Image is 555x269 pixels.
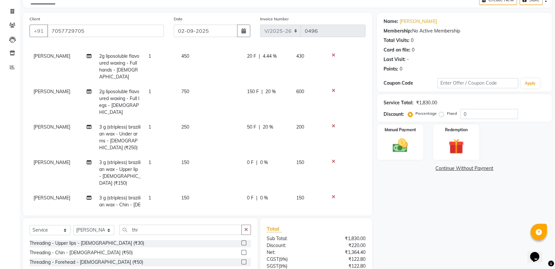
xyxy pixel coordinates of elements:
[296,124,304,130] span: 200
[521,78,540,88] button: Apply
[384,28,412,34] div: Membership:
[247,159,254,166] span: 0 F
[256,159,257,166] span: |
[181,53,189,59] span: 450
[316,256,371,263] div: ₹122.80
[247,124,256,131] span: 50 F
[33,124,70,130] span: [PERSON_NAME]
[260,195,268,201] span: 0 %
[296,53,304,59] span: 430
[316,235,371,242] div: ₹1,830.00
[384,56,406,63] div: Last Visit:
[181,195,189,201] span: 150
[259,124,260,131] span: |
[247,53,256,60] span: 20 F
[384,80,437,87] div: Coupon Code
[263,53,277,60] span: 4.44 %
[260,16,289,22] label: Invoice Number
[384,18,398,25] div: Name:
[99,124,141,151] span: 3 g (stripless) brazilian wax - Under arms - [DEMOGRAPHIC_DATA] (₹250)
[148,53,151,59] span: 1
[296,89,304,94] span: 600
[316,242,371,249] div: ₹220.00
[30,240,144,247] div: Threading - Upper lips - [DEMOGRAPHIC_DATA] (₹30)
[181,159,189,165] span: 150
[30,249,133,256] div: Threading - Chin - [DEMOGRAPHIC_DATA] (₹50)
[444,137,468,156] img: _gift.svg
[445,127,467,133] label: Redemption
[30,259,143,266] div: Threading - Forehead - [DEMOGRAPHIC_DATA] (₹50)
[261,88,263,95] span: |
[30,25,48,37] button: +91
[47,25,164,37] input: Search by Name/Mobile/Email/Code
[247,195,254,201] span: 0 F
[33,89,70,94] span: [PERSON_NAME]
[280,257,286,262] span: 9%
[99,195,141,221] span: 3 g (stripless) brazilian wax - Chin - [DEMOGRAPHIC_DATA] (₹150)
[181,124,189,130] span: 250
[148,124,151,130] span: 1
[407,56,409,63] div: -
[148,159,151,165] span: 1
[260,159,268,166] span: 0 %
[247,88,259,95] span: 150 F
[267,263,278,269] span: SGST
[262,256,316,263] div: ( )
[148,89,151,94] span: 1
[267,256,279,262] span: CGST
[148,195,151,201] span: 1
[384,28,545,34] div: No Active Membership
[262,249,316,256] div: Net:
[181,89,189,94] span: 750
[378,165,550,172] a: Continue Without Payment
[400,66,402,72] div: 0
[30,16,40,22] label: Client
[296,159,304,165] span: 150
[437,78,518,88] input: Enter Offer / Coupon Code
[384,111,404,118] div: Discount:
[33,195,70,201] span: [PERSON_NAME]
[384,99,413,106] div: Service Total:
[384,37,410,44] div: Total Visits:
[119,225,242,235] input: Search or Scan
[174,16,183,22] label: Date
[99,53,139,80] span: 2g liposoluble flavoured waxing - Full hands - [DEMOGRAPHIC_DATA]
[280,263,286,269] span: 9%
[384,66,398,72] div: Points:
[316,249,371,256] div: ₹1,364.40
[415,111,436,116] label: Percentage
[262,235,316,242] div: Sub Total:
[384,47,411,53] div: Card on file:
[527,243,548,262] iframe: chat widget
[411,37,413,44] div: 0
[99,159,141,186] span: 3 g (stripless) brazilian wax - Upper lip - [DEMOGRAPHIC_DATA] (₹150)
[99,89,139,115] span: 2g liposoluble flavoured waxing - Full legs - [DEMOGRAPHIC_DATA]
[256,195,257,201] span: |
[447,111,456,116] label: Fixed
[412,47,414,53] div: 0
[263,124,273,131] span: 20 %
[262,242,316,249] div: Discount:
[296,195,304,201] span: 150
[388,137,412,154] img: _cash.svg
[416,99,437,106] div: ₹1,830.00
[259,53,260,60] span: |
[385,127,416,133] label: Manual Payment
[33,53,70,59] span: [PERSON_NAME]
[267,225,282,232] span: Total
[33,159,70,165] span: [PERSON_NAME]
[400,18,436,25] a: [PERSON_NAME]
[265,88,276,95] span: 20 %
